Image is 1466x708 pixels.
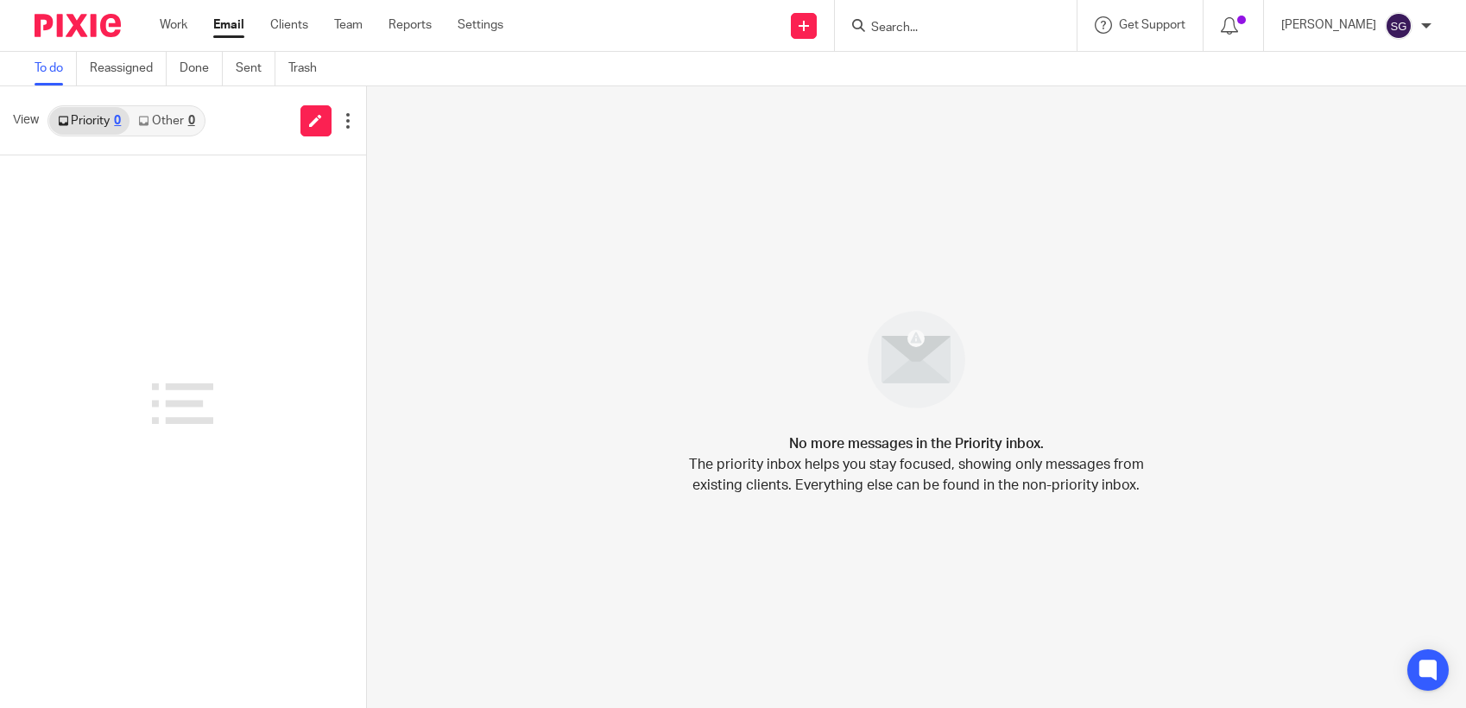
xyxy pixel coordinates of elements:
input: Search [869,21,1025,36]
a: Reports [389,16,432,34]
img: svg%3E [1385,12,1412,40]
div: 0 [188,115,195,127]
p: The priority inbox helps you stay focused, showing only messages from existing clients. Everythin... [687,454,1145,496]
a: Email [213,16,244,34]
span: View [13,111,39,130]
a: Done [180,52,223,85]
a: Team [334,16,363,34]
img: image [856,300,976,420]
a: Other0 [130,107,203,135]
a: Clients [270,16,308,34]
a: Work [160,16,187,34]
p: [PERSON_NAME] [1281,16,1376,34]
h4: No more messages in the Priority inbox. [789,433,1044,454]
a: Priority0 [49,107,130,135]
a: Reassigned [90,52,167,85]
span: Get Support [1119,19,1185,31]
a: Settings [458,16,503,34]
a: Sent [236,52,275,85]
div: 0 [114,115,121,127]
a: To do [35,52,77,85]
img: Pixie [35,14,121,37]
a: Trash [288,52,330,85]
